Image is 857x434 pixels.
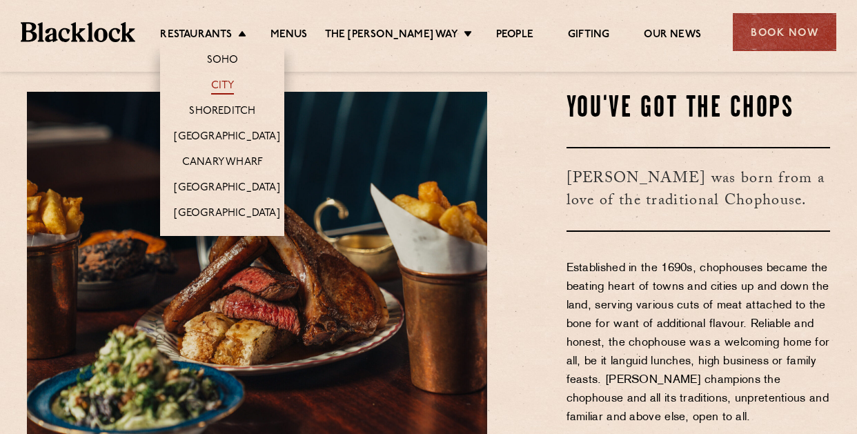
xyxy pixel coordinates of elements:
[568,28,609,43] a: Gifting
[182,156,263,171] a: Canary Wharf
[733,13,836,51] div: Book Now
[21,22,135,41] img: BL_Textured_Logo-footer-cropped.svg
[496,28,533,43] a: People
[211,79,235,95] a: City
[207,54,239,69] a: Soho
[160,28,232,43] a: Restaurants
[325,28,458,43] a: The [PERSON_NAME] Way
[567,92,831,126] h2: You've Got The Chops
[174,181,279,197] a: [GEOGRAPHIC_DATA]
[567,259,831,427] p: Established in the 1690s, chophouses became the beating heart of towns and cities up and down the...
[189,105,255,120] a: Shoreditch
[174,130,279,146] a: [GEOGRAPHIC_DATA]
[174,207,279,222] a: [GEOGRAPHIC_DATA]
[270,28,308,43] a: Menus
[567,147,831,232] h3: [PERSON_NAME] was born from a love of the traditional Chophouse.
[644,28,701,43] a: Our News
